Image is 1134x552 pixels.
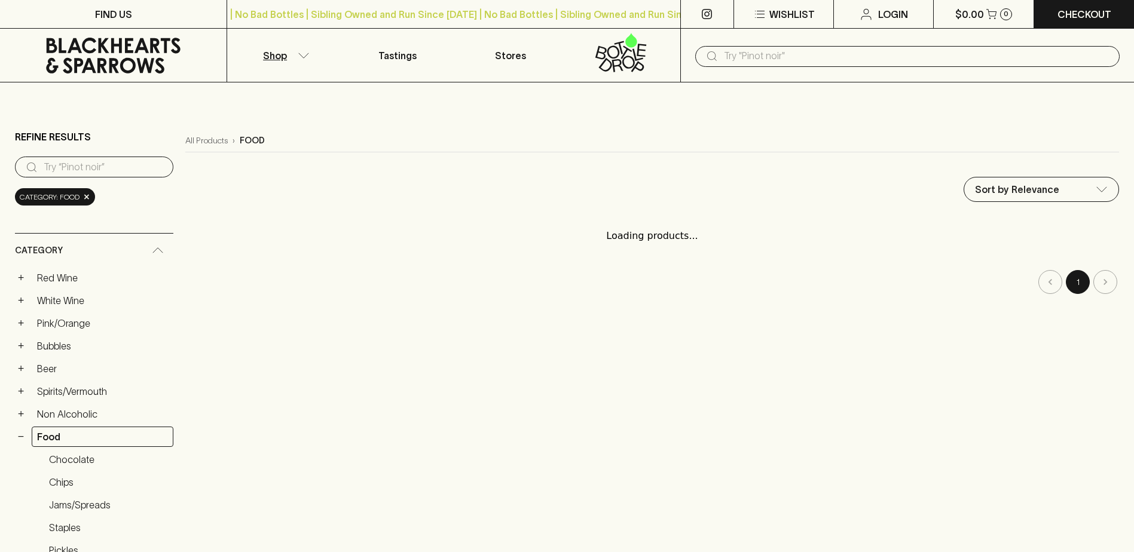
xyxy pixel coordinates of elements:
span: × [83,191,90,203]
a: Bubbles [32,336,173,356]
button: page 1 [1066,270,1090,294]
a: Tastings [341,29,454,82]
a: Staples [44,517,173,538]
p: › [233,134,235,147]
a: Jams/Spreads [44,495,173,515]
p: $0.00 [955,7,984,22]
a: All Products [185,134,228,147]
p: FIND US [95,7,132,22]
button: + [15,295,27,306]
p: food [240,134,265,147]
p: Stores [495,48,526,63]
input: Try “Pinot noir” [44,158,164,177]
button: + [15,272,27,284]
p: Sort by Relevance [975,182,1059,197]
div: Loading products... [185,217,1119,255]
p: Wishlist [769,7,815,22]
button: Shop [227,29,340,82]
button: + [15,317,27,329]
button: + [15,385,27,397]
div: Sort by Relevance [964,177,1118,201]
a: Beer [32,358,173,379]
div: Category [15,234,173,268]
a: White Wine [32,290,173,311]
p: Tastings [378,48,417,63]
button: + [15,363,27,375]
a: Non Alcoholic [32,404,173,424]
p: 0 [1004,11,1008,17]
button: + [15,408,27,420]
a: Chocolate [44,449,173,470]
p: Refine Results [15,130,91,144]
a: Red Wine [32,268,173,288]
a: Chips [44,472,173,492]
a: Spirits/Vermouth [32,381,173,401]
button: + [15,340,27,352]
button: − [15,431,27,443]
p: Login [878,7,908,22]
p: Checkout [1057,7,1111,22]
a: Pink/Orange [32,313,173,333]
a: Stores [454,29,567,82]
a: Food [32,427,173,447]
span: Category [15,243,63,258]
input: Try "Pinot noir" [724,47,1110,66]
p: Shop [263,48,287,63]
nav: pagination navigation [185,270,1119,294]
span: Category: food [20,191,80,203]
